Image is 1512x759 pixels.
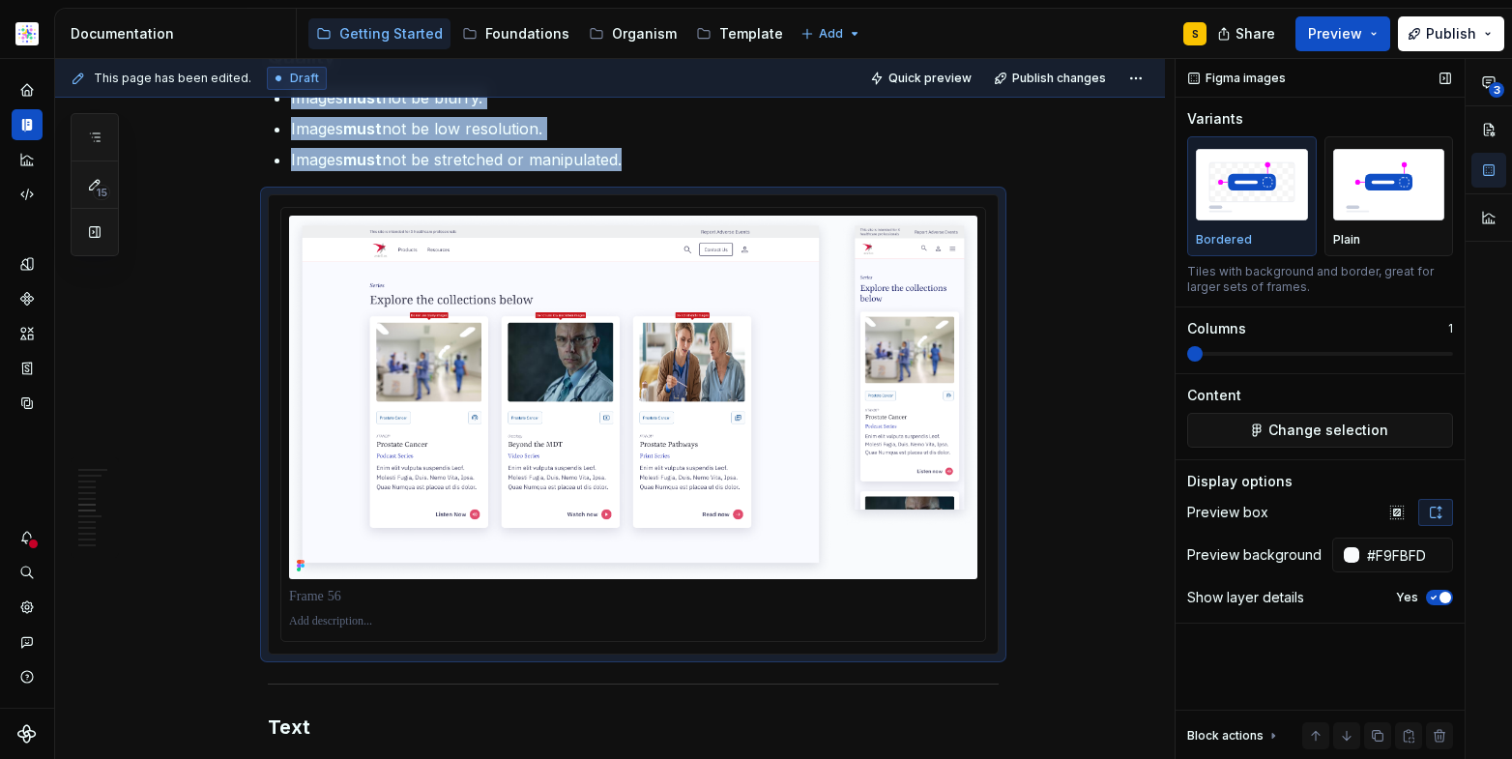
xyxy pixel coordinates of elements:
div: Content [1187,386,1241,405]
div: Show layer details [1187,588,1304,607]
div: S [1192,26,1199,42]
div: Tiles with background and border, great for larger sets of frames. [1187,264,1453,295]
button: Preview [1295,16,1390,51]
div: Block actions [1187,728,1264,744]
a: Home [12,74,43,105]
a: Documentation [12,109,43,140]
div: Preview background [1187,545,1322,565]
div: Organism [612,24,677,44]
div: Display options [1187,472,1293,491]
a: Design tokens [12,248,43,279]
button: Quick preview [864,65,980,92]
div: Columns [1187,319,1246,338]
button: Share [1207,16,1288,51]
strong: must [343,119,382,138]
span: Add [819,26,843,42]
img: placeholder [1196,149,1308,219]
span: Draft [290,71,319,86]
label: Yes [1396,590,1418,605]
div: Preview box [1187,503,1268,522]
a: Analytics [12,144,43,175]
button: placeholderBordered [1187,136,1317,256]
span: This page has been edited. [94,71,251,86]
button: Contact support [12,627,43,657]
span: Publish [1426,24,1476,44]
a: Foundations [454,18,577,49]
div: Block actions [1187,722,1281,749]
div: Getting Started [339,24,443,44]
span: 15 [93,185,110,200]
span: Quick preview [888,71,972,86]
p: Bordered [1196,232,1252,248]
button: Change selection [1187,413,1453,448]
a: Settings [12,592,43,623]
div: Variants [1187,109,1243,129]
p: Images not be stretched or manipulated. [291,148,999,171]
button: Search ⌘K [12,557,43,588]
input: Auto [1359,538,1453,572]
div: Page tree [308,15,791,53]
button: placeholderPlain [1324,136,1454,256]
div: Template [719,24,783,44]
a: Code automation [12,179,43,210]
button: Publish changes [988,65,1115,92]
button: Notifications [12,522,43,553]
p: Plain [1333,232,1360,248]
svg: Supernova Logo [17,724,37,744]
button: Add [795,20,867,47]
div: Foundations [485,24,569,44]
span: Publish changes [1012,71,1106,86]
div: Documentation [71,24,288,44]
span: Change selection [1268,421,1388,440]
a: Template [688,18,791,49]
h3: Text [268,714,999,741]
a: Storybook stories [12,353,43,384]
p: Images not be low resolution. [291,117,999,140]
strong: must [343,150,382,169]
img: placeholder [1333,149,1445,219]
a: Components [12,283,43,314]
a: Data sources [12,388,43,419]
strong: must [343,88,382,107]
a: Assets [12,318,43,349]
p: 1 [1448,321,1453,336]
a: Getting Started [308,18,451,49]
span: Preview [1308,24,1362,44]
span: 3 [1489,82,1504,98]
button: Publish [1398,16,1504,51]
img: b2369ad3-f38c-46c1-b2a2-f2452fdbdcd2.png [15,22,39,45]
a: Organism [581,18,684,49]
span: Share [1236,24,1275,44]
